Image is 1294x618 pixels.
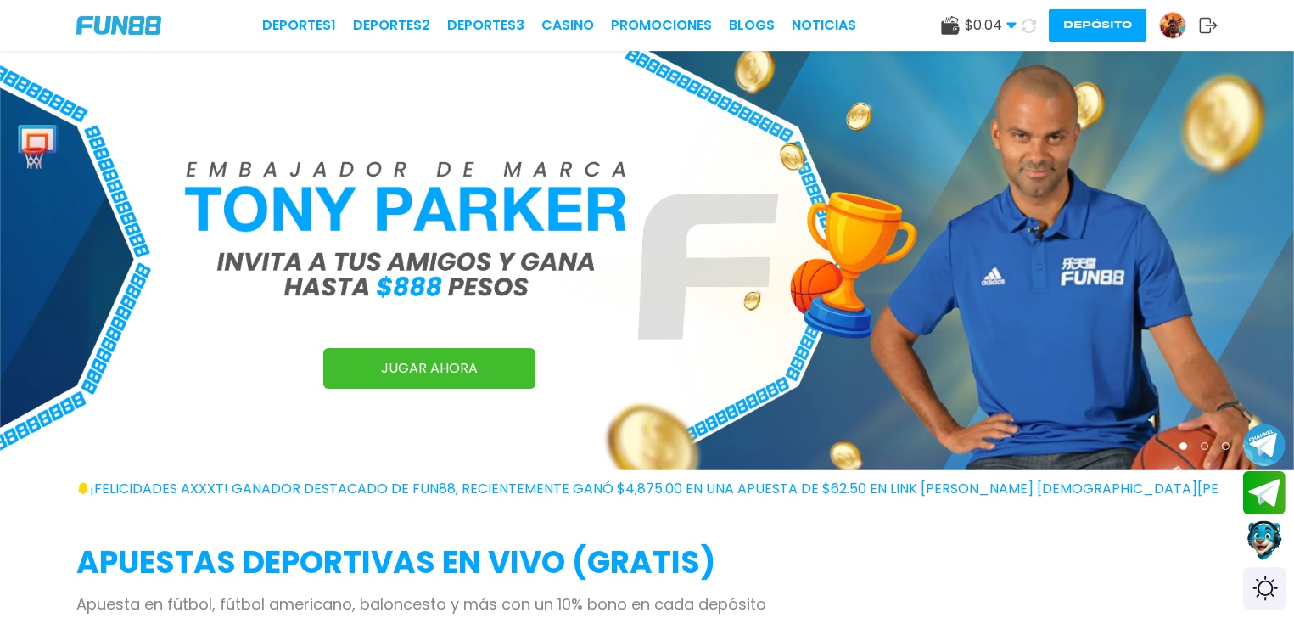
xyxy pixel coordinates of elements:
button: Join telegram channel [1243,423,1286,467]
p: Apuesta en fútbol, fútbol americano, baloncesto y más con un 10% bono en cada depósito [76,593,1218,615]
span: $ 0.04 [965,15,1017,36]
a: JUGAR AHORA [323,348,535,389]
button: Depósito [1049,9,1146,42]
a: Deportes2 [353,15,430,36]
a: Promociones [611,15,712,36]
div: Switch theme [1243,567,1286,610]
a: Deportes1 [262,15,336,36]
img: Avatar [1160,13,1185,38]
button: Contact customer service [1243,519,1286,563]
a: Avatar [1159,12,1199,39]
h2: APUESTAS DEPORTIVAS EN VIVO (gratis) [76,540,1218,586]
img: Company Logo [76,16,161,35]
a: CASINO [541,15,594,36]
a: NOTICIAS [792,15,856,36]
a: BLOGS [729,15,775,36]
button: Join telegram [1243,471,1286,515]
a: Deportes3 [447,15,524,36]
